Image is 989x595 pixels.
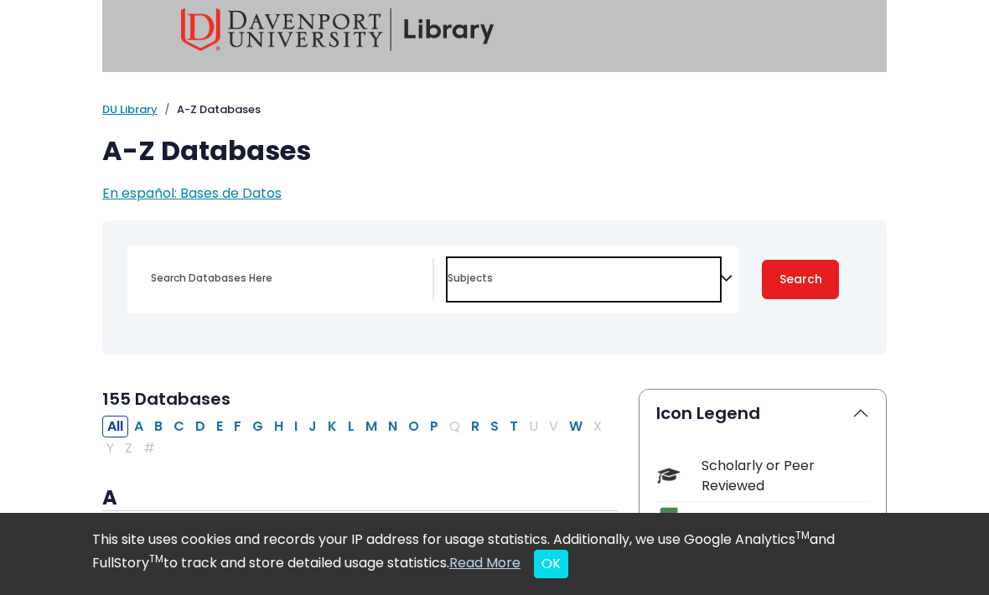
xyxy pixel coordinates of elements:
[149,551,163,566] sup: TM
[102,184,282,203] a: En español: Bases de Datos
[762,260,839,299] button: Submit for Search Results
[702,509,869,529] div: e-Book
[181,8,495,51] img: Davenport University Library
[534,550,568,578] button: Close
[102,101,158,117] a: DU Library
[168,416,189,437] button: Filter Results C
[129,416,148,437] button: Filter Results A
[383,416,402,437] button: Filter Results N
[505,416,523,437] button: Filter Results T
[247,416,268,437] button: Filter Results G
[269,416,288,437] button: Filter Results H
[657,507,680,530] img: Icon e-Book
[102,416,128,437] button: All
[360,416,382,437] button: Filter Results M
[403,416,424,437] button: Filter Results O
[289,416,303,437] button: Filter Results I
[657,464,680,487] img: Icon Scholarly or Peer Reviewed
[102,416,608,458] div: Alpha-list to filter by first letter of database name
[102,486,619,511] h3: A
[449,553,520,572] a: Read More
[149,416,168,437] button: Filter Results B
[425,416,443,437] button: Filter Results P
[448,273,720,287] textarea: Search
[466,416,484,437] button: Filter Results R
[343,416,360,437] button: Filter Results L
[229,416,246,437] button: Filter Results F
[303,416,322,437] button: Filter Results J
[158,101,261,118] li: A-Z Databases
[639,390,886,437] button: Icon Legend
[102,101,887,118] nav: breadcrumb
[92,530,897,578] div: This site uses cookies and records your IP address for usage statistics. Additionally, we use Goo...
[485,416,504,437] button: Filter Results S
[211,416,228,437] button: Filter Results E
[190,416,210,437] button: Filter Results D
[102,135,887,167] h1: A-Z Databases
[102,387,230,411] span: 155 Databases
[564,416,588,437] button: Filter Results W
[102,220,887,355] nav: Search filters
[323,416,342,437] button: Filter Results K
[795,528,810,542] sup: TM
[702,456,869,496] div: Scholarly or Peer Reviewed
[141,266,432,291] input: Search database by title or keyword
